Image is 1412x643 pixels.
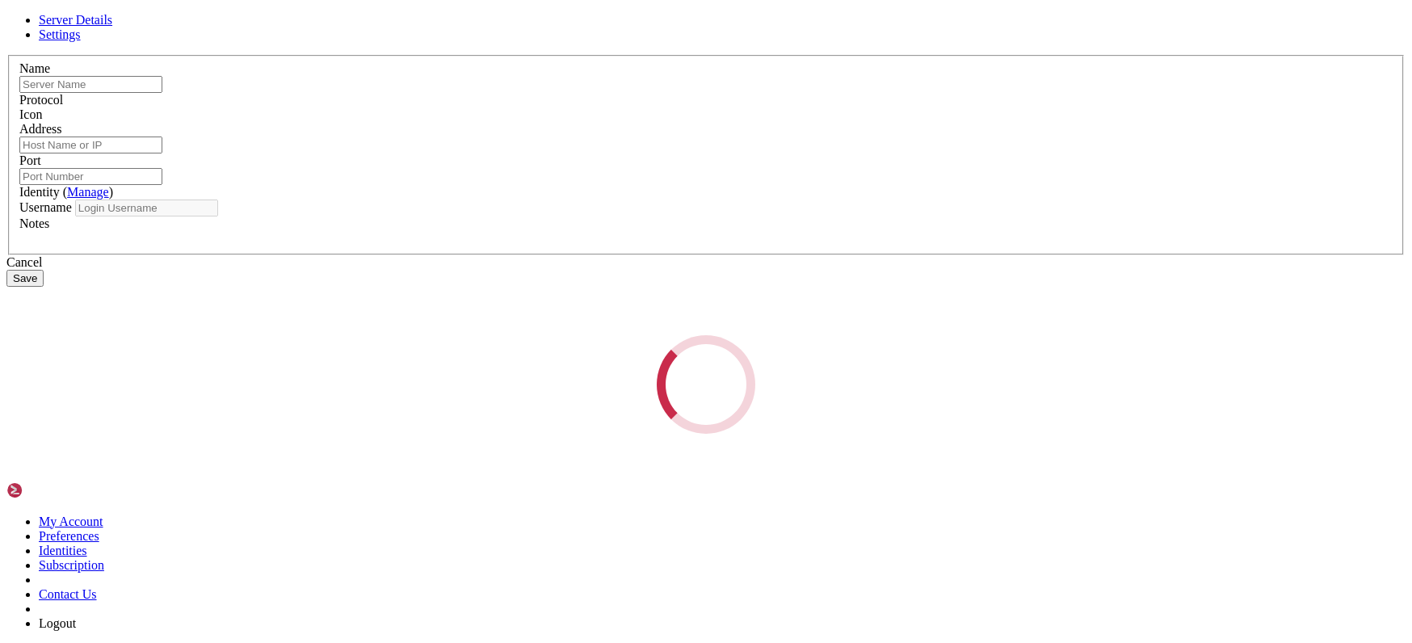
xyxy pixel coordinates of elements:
[75,200,218,216] input: Login Username
[39,544,87,557] a: Identities
[19,137,162,153] input: Host Name or IP
[39,616,76,630] a: Logout
[39,587,97,601] a: Contact Us
[67,185,109,199] a: Manage
[19,216,49,230] label: Notes
[19,185,113,199] label: Identity
[6,255,1406,270] div: Cancel
[39,515,103,528] a: My Account
[19,93,63,107] label: Protocol
[39,529,99,543] a: Preferences
[19,122,61,136] label: Address
[39,13,112,27] a: Server Details
[19,168,162,185] input: Port Number
[19,200,72,214] label: Username
[19,76,162,93] input: Server Name
[657,335,755,434] div: Loading...
[39,558,104,572] a: Subscription
[39,27,81,41] a: Settings
[19,61,50,75] label: Name
[19,153,41,167] label: Port
[6,482,99,498] img: Shellngn
[6,270,44,287] button: Save
[19,107,42,121] label: Icon
[63,185,113,199] span: ( )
